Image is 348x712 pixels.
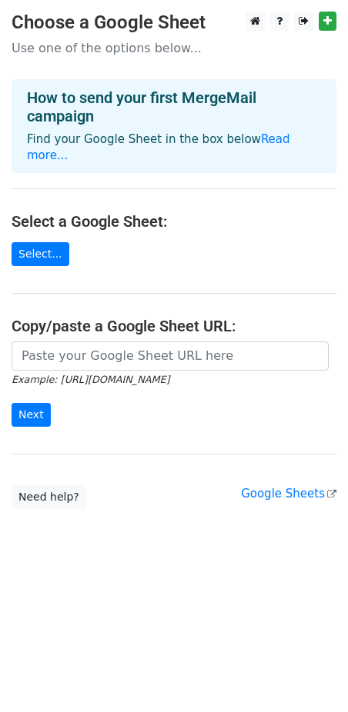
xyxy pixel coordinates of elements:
iframe: Chat Widget [271,638,348,712]
h4: How to send your first MergeMail campaign [27,88,321,125]
a: Google Sheets [241,487,336,501]
p: Use one of the options below... [12,40,336,56]
h4: Select a Google Sheet: [12,212,336,231]
h4: Copy/paste a Google Sheet URL: [12,317,336,335]
p: Find your Google Sheet in the box below [27,131,321,164]
a: Need help? [12,485,86,509]
input: Next [12,403,51,427]
input: Paste your Google Sheet URL here [12,341,329,371]
a: Read more... [27,132,290,162]
a: Select... [12,242,69,266]
h3: Choose a Google Sheet [12,12,336,34]
small: Example: [URL][DOMAIN_NAME] [12,374,169,385]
